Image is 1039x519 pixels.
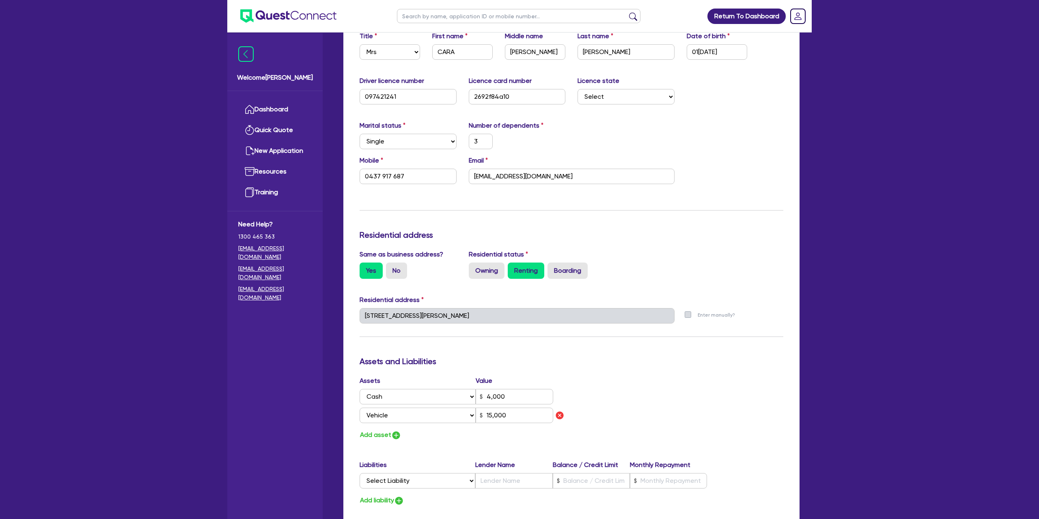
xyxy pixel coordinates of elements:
label: No [386,263,407,279]
img: icon remove asset liability [555,410,565,420]
label: Balance / Credit Limit [553,460,630,470]
input: Monthly Repayment [630,473,707,489]
label: Driver licence number [360,76,424,86]
label: Value [476,376,492,386]
label: Last name [578,31,613,41]
img: training [245,187,254,197]
label: Licence state [578,76,619,86]
input: DD / MM / YYYY [687,44,747,60]
input: Lender Name [475,473,552,489]
span: 1300 465 363 [238,232,312,241]
label: Monthly Repayment [630,460,707,470]
label: Owning [469,263,504,279]
span: Welcome [PERSON_NAME] [237,73,313,83]
img: icon-add [394,496,404,506]
img: resources [245,167,254,176]
img: icon-add [391,430,401,440]
span: Need Help? [238,219,312,229]
button: Add liability [360,495,404,506]
input: Search by name, application ID or mobile number... [397,9,640,23]
label: Title [360,31,377,41]
a: Training [238,182,312,203]
label: Marital status [360,121,405,130]
img: quick-quote [245,125,254,135]
button: Add asset [360,430,401,441]
label: Yes [360,263,383,279]
label: Email [469,156,488,165]
a: Dashboard [238,99,312,120]
label: Number of dependents [469,121,543,130]
label: Licence card number [469,76,532,86]
label: Lender Name [475,460,552,470]
input: Value [476,389,553,404]
h3: Residential address [360,230,783,240]
label: Renting [508,263,544,279]
label: Boarding [548,263,588,279]
img: icon-menu-close [238,46,254,62]
img: quest-connect-logo-blue [240,9,336,23]
label: Mobile [360,156,383,165]
label: Same as business address? [360,250,443,259]
a: New Application [238,141,312,161]
label: Date of birth [687,31,730,41]
input: Balance / Credit Limit [553,473,630,489]
img: new-application [245,146,254,156]
a: [EMAIL_ADDRESS][DOMAIN_NAME] [238,265,312,282]
label: Residential address [360,295,424,305]
a: Resources [238,161,312,182]
label: Assets [360,376,476,386]
label: Enter manually? [698,311,735,319]
label: Residential status [469,250,528,259]
label: First name [432,31,468,41]
label: Liabilities [360,460,475,470]
h3: Assets and Liabilities [360,356,783,366]
a: [EMAIL_ADDRESS][DOMAIN_NAME] [238,285,312,302]
input: Value [476,408,553,423]
a: Return To Dashboard [707,9,786,24]
a: Quick Quote [238,120,312,141]
label: Middle name [505,31,543,41]
a: [EMAIL_ADDRESS][DOMAIN_NAME] [238,244,312,261]
a: Dropdown toggle [787,6,808,27]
